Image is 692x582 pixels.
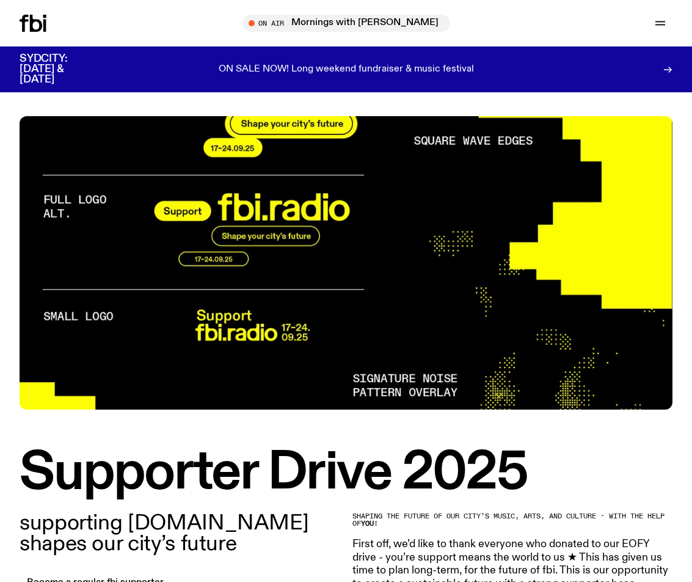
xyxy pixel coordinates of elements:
strong: you [361,518,374,528]
p: supporting [DOMAIN_NAME] shapes our city’s future [20,513,340,554]
h2: Shaping the future of our city’s music, arts, and culture - with the help of ! [352,513,673,527]
h1: Supporter Drive 2025 [20,449,672,498]
button: On AirMornings with [PERSON_NAME] / [US_STATE][PERSON_NAME] Interview [242,15,450,32]
p: ON SALE NOW! Long weekend fundraiser & music festival [219,64,474,75]
h3: SYDCITY: [DATE] & [DATE] [20,54,98,85]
